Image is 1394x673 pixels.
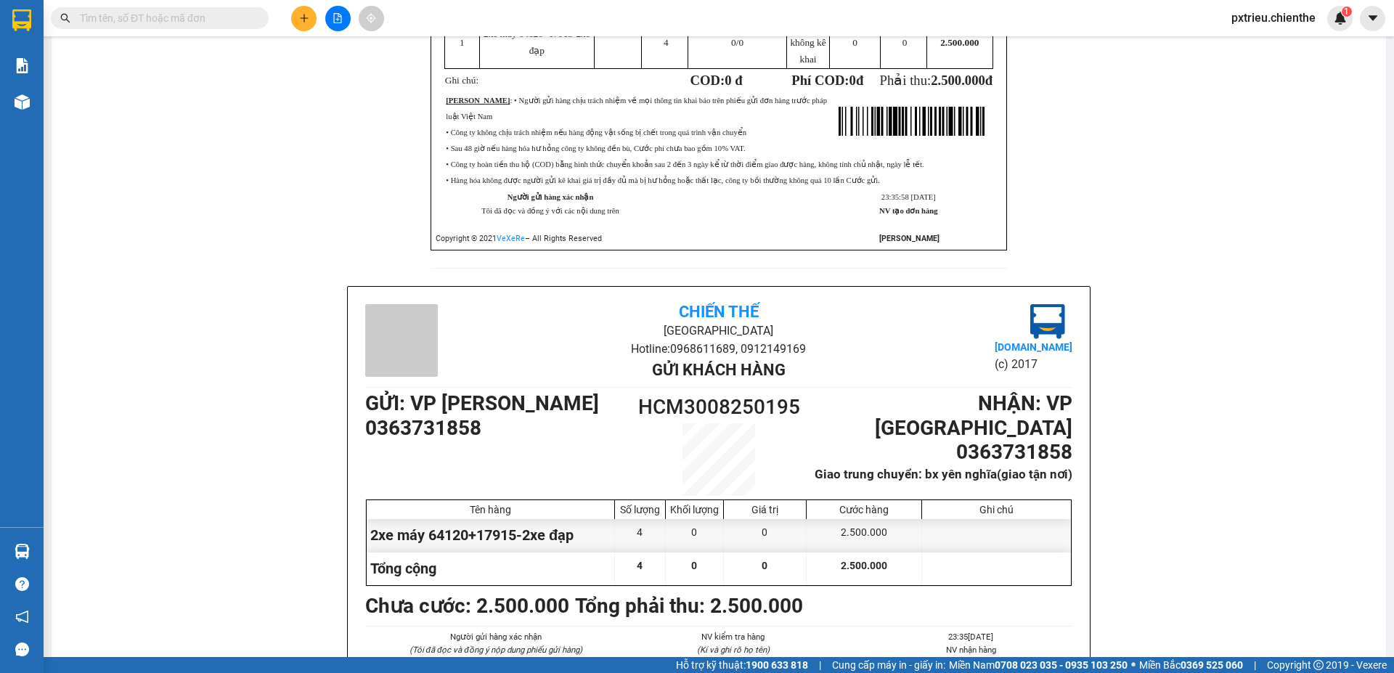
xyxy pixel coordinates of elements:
[940,37,979,48] span: 2.500.000
[12,9,31,31] img: logo-vxr
[926,504,1067,515] div: Ghi chú
[1366,12,1379,25] span: caret-down
[637,560,643,571] span: 4
[664,37,669,48] span: 4
[807,519,922,552] div: 2.500.000
[1360,6,1385,31] button: caret-down
[409,645,582,655] i: (Tôi đã đọc và đồng ý nộp dung phiếu gửi hàng)
[995,341,1072,353] b: [DOMAIN_NAME]
[299,13,309,23] span: plus
[370,504,611,515] div: Tên hàng
[446,176,880,184] span: • Hàng hóa không được người gửi kê khai giá trị đầy đủ mà bị hư hỏng hoặc thất lạc, công ty bồi t...
[365,594,569,618] b: Chưa cước : 2.500.000
[727,504,802,515] div: Giá trị
[995,659,1128,671] strong: 0708 023 035 - 0935 103 250
[436,234,602,243] span: Copyright © 2021 – All Rights Reserved
[446,129,746,136] span: • Công ty không chịu trách nhiệm nếu hàng động vật sống bị chết trong quá trình vận chuyển
[481,207,619,215] span: Tôi đã đọc và đồng ý với các nội dung trên
[1344,7,1349,17] span: 1
[446,97,510,105] strong: [PERSON_NAME]
[725,73,742,88] span: 0 đ
[697,645,770,655] i: (Kí và ghi rõ họ tên)
[746,659,808,671] strong: 1900 633 818
[15,94,30,110] img: warehouse-icon
[995,355,1072,373] li: (c) 2017
[446,144,745,152] span: • Sau 48 giờ nếu hàng hóa hư hỏng công ty không đền bù, Cước phí chưa bao gồm 10% VAT.
[879,207,937,215] strong: NV tạo đơn hàng
[367,519,615,552] div: 2xe máy 64120+17915-2xe đạp
[870,630,1072,643] li: 23:35[DATE]
[1139,657,1243,673] span: Miền Bắc
[15,544,30,559] img: warehouse-icon
[652,361,786,379] b: Gửi khách hàng
[370,560,436,577] span: Tổng cộng
[679,303,759,321] b: Chiến Thế
[1220,9,1327,27] span: pxtrieu.chienthe
[366,13,376,23] span: aim
[508,193,594,201] strong: Người gửi hàng xác nhận
[291,6,317,31] button: plus
[1313,660,1324,670] span: copyright
[985,73,992,88] span: đ
[879,234,939,243] strong: [PERSON_NAME]
[497,234,525,243] a: VeXeRe
[394,630,597,643] li: Người gửi hàng xác nhận
[460,37,465,48] span: 1
[80,10,251,26] input: Tìm tên, số ĐT hoặc mã đơn
[615,519,666,552] div: 4
[483,322,954,340] li: [GEOGRAPHIC_DATA]
[446,160,924,168] span: • Công ty hoàn tiền thu hộ (COD) bằng hình thức chuyển khoản sau 2 đến 3 ngày kể từ thời điểm gia...
[690,73,743,88] strong: COD:
[790,20,826,65] span: Khách không kê khai
[15,610,29,624] span: notification
[15,643,29,656] span: message
[691,560,697,571] span: 0
[669,504,720,515] div: Khối lượng
[881,193,936,201] span: 23:35:58 [DATE]
[731,37,743,48] span: /0
[849,73,856,88] span: 0
[15,577,29,591] span: question-circle
[875,391,1072,440] b: NHẬN : VP [GEOGRAPHIC_DATA]
[666,519,724,552] div: 0
[949,657,1128,673] span: Miền Nam
[676,657,808,673] span: Hỗ trợ kỹ thuật:
[724,519,807,552] div: 0
[832,657,945,673] span: Cung cấp máy in - giấy in:
[931,73,985,88] span: 2.500.000
[15,58,30,73] img: solution-icon
[1030,304,1065,339] img: logo.jpg
[791,73,863,88] strong: Phí COD: đ
[852,37,857,48] span: 0
[1131,662,1136,668] span: ⚪️
[807,440,1072,465] h1: 0363731858
[60,13,70,23] span: search
[815,467,1072,481] b: Giao trung chuyển: bx yên nghĩa(giao tận nơi)
[446,97,827,121] span: : • Người gửi hàng chịu trách nhiệm về mọi thông tin khai báo trên phiếu gửi đơn hàng trước pháp ...
[1181,659,1243,671] strong: 0369 525 060
[365,391,599,415] b: GỬI : VP [PERSON_NAME]
[902,37,908,48] span: 0
[762,560,767,571] span: 0
[1334,12,1347,25] img: icon-new-feature
[1342,7,1352,17] sup: 1
[880,73,993,88] span: Phải thu:
[632,630,834,643] li: NV kiểm tra hàng
[483,340,954,358] li: Hotline: 0968611689, 0912149169
[575,594,803,618] b: Tổng phải thu: 2.500.000
[619,504,661,515] div: Số lượng
[333,13,343,23] span: file-add
[819,657,821,673] span: |
[810,504,918,515] div: Cước hàng
[325,6,351,31] button: file-add
[365,416,630,441] h1: 0363731858
[1254,657,1256,673] span: |
[870,643,1072,656] li: NV nhận hàng
[445,75,478,86] span: Ghi chú:
[630,391,807,423] h1: HCM3008250195
[841,560,887,571] span: 2.500.000
[731,37,736,48] span: 0
[359,6,384,31] button: aim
